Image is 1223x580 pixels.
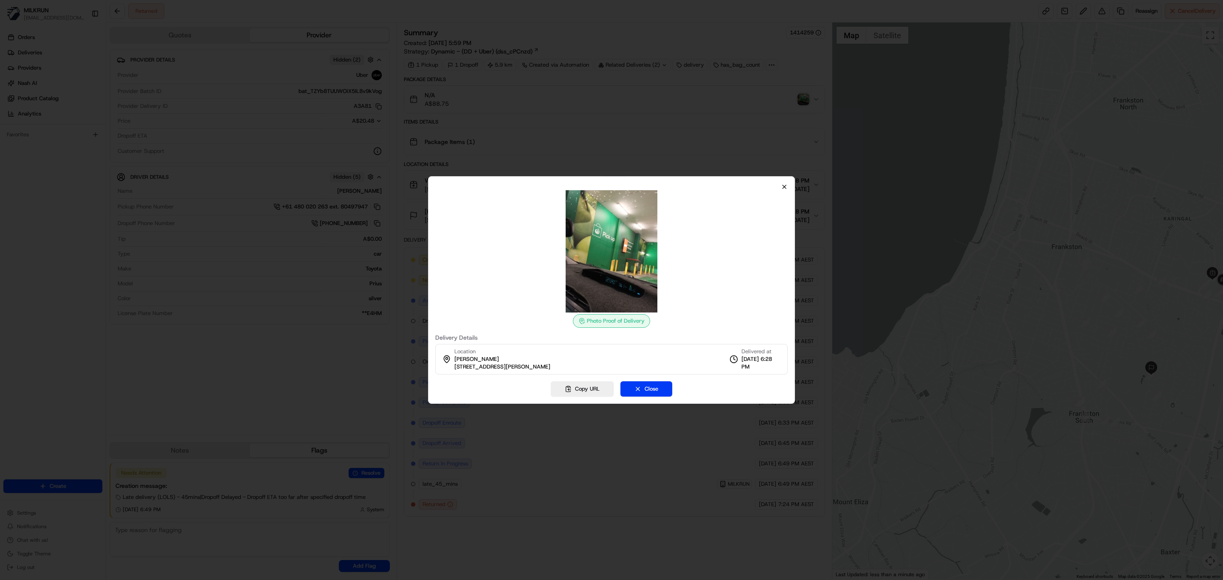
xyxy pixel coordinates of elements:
[454,348,476,355] span: Location
[454,363,550,371] span: [STREET_ADDRESS][PERSON_NAME]
[573,314,650,328] div: Photo Proof of Delivery
[551,381,614,397] button: Copy URL
[741,355,781,371] span: [DATE] 6:28 PM
[620,381,672,397] button: Close
[550,190,673,313] img: photo_proof_of_delivery image
[435,335,788,341] label: Delivery Details
[454,355,499,363] span: [PERSON_NAME]
[741,348,781,355] span: Delivered at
